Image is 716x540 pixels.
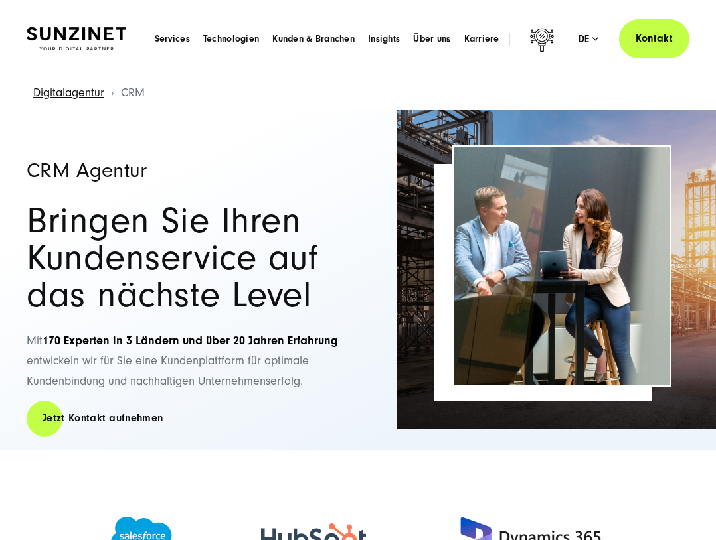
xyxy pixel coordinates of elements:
[155,33,190,46] a: Services
[27,110,374,451] div: Mit entwickeln wir für Sie eine Kundenplattform für optimale Kundenbindung und nachhaltigen Unter...
[33,86,104,100] a: Digitalagentur
[121,86,145,100] span: CRM
[368,33,400,46] a: Insights
[619,19,689,58] a: Kontakt
[27,202,374,314] h2: Bringen Sie Ihren Kundenservice auf das nächste Level
[454,147,670,385] img: CRM Agentur Header | Kunde und Berater besprechen etwas an einem Laptop
[578,33,599,46] div: de
[272,33,355,46] a: Kunden & Branchen
[464,33,499,46] a: Karriere
[27,399,179,437] a: Jetzt Kontakt aufnehmen
[27,27,126,50] img: SUNZINET Full Service Digital Agentur
[203,33,259,46] a: Technologien
[27,160,374,181] h1: CRM Agentur
[43,334,338,348] strong: 170 Experten in 3 Ländern und über 20 Jahren Erfahrung
[413,33,450,46] a: Über uns
[397,110,716,429] img: Full-Service CRM Agentur SUNZINET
